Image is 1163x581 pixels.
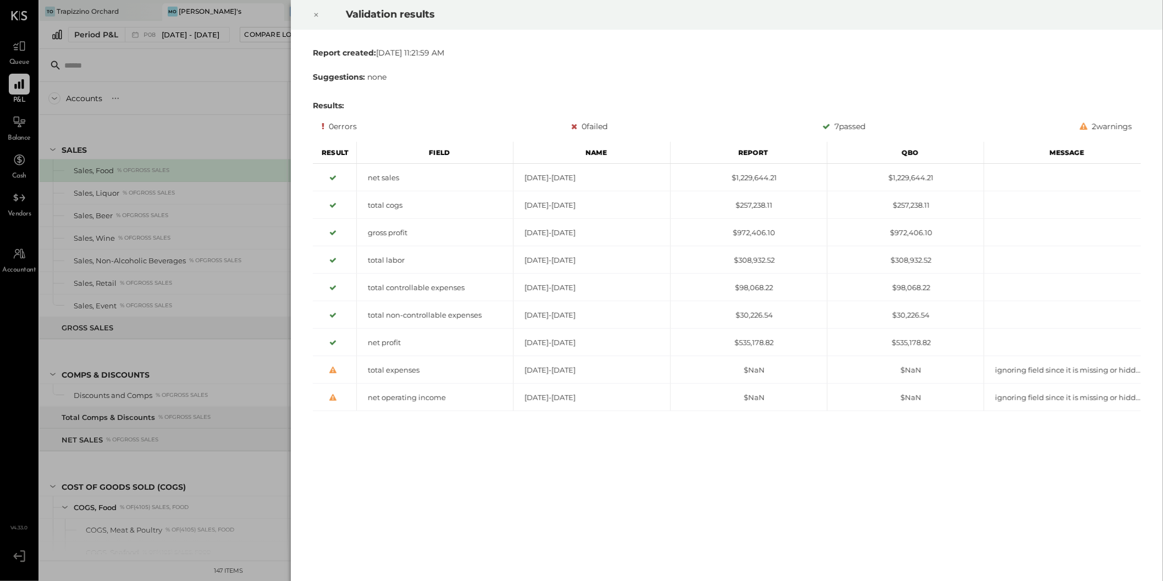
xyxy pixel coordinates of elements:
div: $972,406.10 [828,228,984,238]
div: Field [357,142,514,164]
div: 0 errors [322,120,357,133]
div: $308,932.52 [670,255,826,265]
div: [DATE]-[DATE] [514,283,670,293]
div: $308,932.52 [828,255,984,265]
div: Name [514,142,670,164]
div: total expenses [357,365,513,375]
b: Report created: [313,48,376,58]
div: total non-controllable expenses [357,310,513,320]
div: $257,238.11 [828,200,984,211]
div: [DATE]-[DATE] [514,173,670,183]
div: gross profit [357,228,513,238]
h2: Validation results [346,1,1000,28]
div: $NaN [670,392,826,403]
div: $535,178.82 [828,337,984,348]
div: net sales [357,173,513,183]
div: $30,226.54 [828,310,984,320]
div: $1,229,644.21 [828,173,984,183]
div: [DATE]-[DATE] [514,200,670,211]
div: Result [313,142,357,164]
div: net operating income [357,392,513,403]
div: [DATE] 11:21:59 AM [313,47,1141,58]
div: [DATE]-[DATE] [514,255,670,265]
div: 0 failed [571,120,608,133]
div: 7 passed [823,120,866,133]
div: $98,068.22 [670,283,826,293]
div: total labor [357,255,513,265]
div: total cogs [357,200,513,211]
div: $972,406.10 [670,228,826,238]
div: total controllable expenses [357,283,513,293]
div: ignoring field since it is missing or hidden from report [984,365,1140,375]
div: ignoring field since it is missing or hidden from report [984,392,1140,403]
b: Suggestions: [313,72,365,82]
div: Report [670,142,827,164]
div: [DATE]-[DATE] [514,310,670,320]
div: Message [984,142,1141,164]
div: [DATE]-[DATE] [514,365,670,375]
div: [DATE]-[DATE] [514,228,670,238]
div: $NaN [828,365,984,375]
div: [DATE]-[DATE] [514,392,670,403]
div: net profit [357,337,513,348]
div: Qbo [828,142,984,164]
div: $1,229,644.21 [670,173,826,183]
b: Results: [313,101,344,110]
div: $535,178.82 [670,337,826,348]
div: $98,068.22 [828,283,984,293]
div: $NaN [670,365,826,375]
div: $NaN [828,392,984,403]
div: [DATE]-[DATE] [514,337,670,348]
div: $30,226.54 [670,310,826,320]
span: none [367,72,387,82]
div: 2 warnings [1080,120,1132,133]
div: $257,238.11 [670,200,826,211]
